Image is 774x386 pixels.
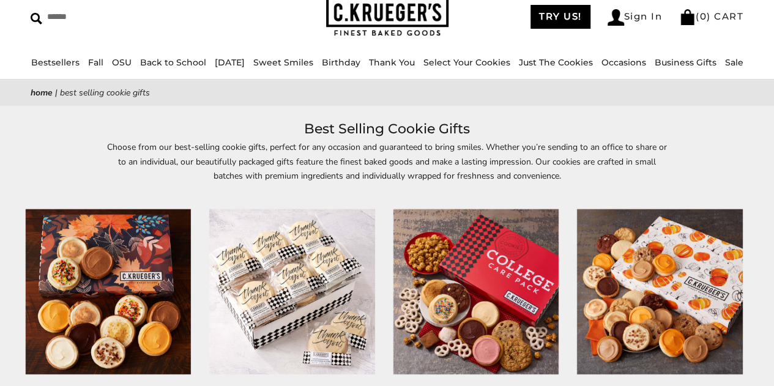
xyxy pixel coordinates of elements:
[55,87,58,98] span: |
[393,209,559,374] img: College Care Pack – Cookies and Snacks
[608,9,663,26] a: Sign In
[49,118,725,140] h1: Best Selling Cookie Gifts
[423,57,510,68] a: Select Your Cookies
[10,340,127,376] iframe: Sign Up via Text for Offers
[215,57,245,68] a: [DATE]
[322,57,360,68] a: Birthday
[369,57,415,68] a: Thank You
[577,209,742,374] img: Watercolor Pumpkin Cookie Gift Boxes - Assorted Cookies
[88,57,103,68] a: Fall
[601,57,646,68] a: Occasions
[140,57,206,68] a: Back to School
[655,57,716,68] a: Business Gifts
[530,5,590,29] a: TRY US!
[106,140,669,196] p: Choose from our best-selling cookie gifts, perfect for any occasion and guaranteed to bring smile...
[31,7,194,26] input: Search
[60,87,150,98] span: Best Selling Cookie Gifts
[679,10,743,22] a: (0) CART
[209,209,374,374] img: Just the Cookies! Thank You Assortment
[31,13,42,24] img: Search
[31,87,53,98] a: Home
[112,57,132,68] a: OSU
[679,9,696,25] img: Bag
[253,57,313,68] a: Sweet Smiles
[31,86,743,100] nav: breadcrumbs
[31,57,80,68] a: Bestsellers
[700,10,707,22] span: 0
[519,57,593,68] a: Just The Cookies
[608,9,624,26] img: Account
[725,57,743,68] a: Sale
[26,209,191,374] img: Fall Celebration Cookie Gift Boxes - Iced Cookies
